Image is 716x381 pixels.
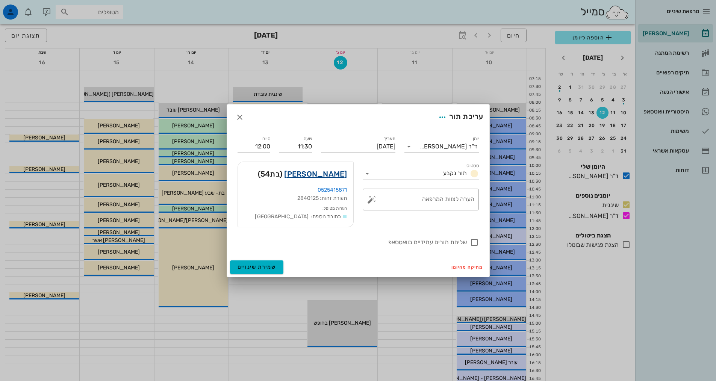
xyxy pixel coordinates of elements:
label: תאריך [383,136,395,142]
span: כתובת נוספת: [GEOGRAPHIC_DATA] [255,213,341,220]
small: הערות מטופל: [322,206,347,211]
label: שעה [303,136,312,142]
label: שליחת תורים עתידיים בוואטסאפ [238,239,467,246]
a: [PERSON_NAME] [284,168,347,180]
span: 54 [260,169,270,178]
div: סטטוסתור נקבע [363,168,479,180]
label: סטטוס [466,163,479,169]
label: סיום [262,136,270,142]
button: מחיקה מהיומן [448,262,486,272]
button: שמירת שינויים [230,260,284,274]
a: 0525415871 [318,187,347,193]
span: שמירת שינויים [238,264,276,270]
label: יומן [472,136,479,142]
div: ד"ר [PERSON_NAME] [420,143,477,150]
span: מחיקה מהיומן [451,265,483,270]
div: יומןד"ר [PERSON_NAME] [404,141,479,153]
span: (בת ) [258,168,283,180]
div: תעודת זהות: 2840125 [244,194,347,203]
div: עריכת תור [436,110,483,124]
span: תור נקבע [443,169,467,177]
